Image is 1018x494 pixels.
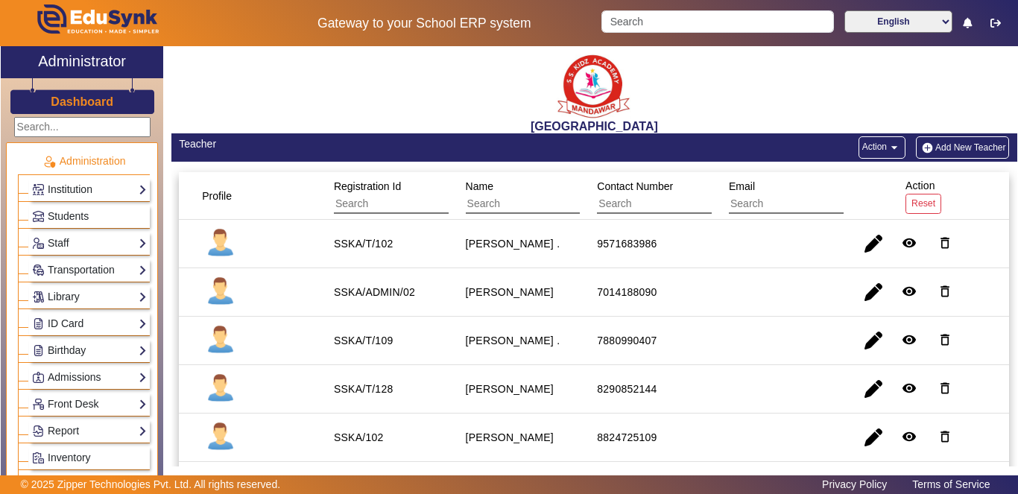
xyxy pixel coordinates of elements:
span: Profile [202,190,232,202]
h2: [GEOGRAPHIC_DATA] [171,119,1017,133]
input: Search [601,10,833,33]
mat-icon: remove_red_eye [902,284,917,299]
div: Action [900,172,946,219]
div: Name [461,173,618,219]
img: profile.png [202,273,239,311]
p: © 2025 Zipper Technologies Pvt. Ltd. All rights reserved. [21,477,281,493]
input: Search [334,194,467,214]
div: 9571683986 [597,236,657,251]
mat-icon: arrow_drop_down [887,140,902,155]
button: Reset [905,194,941,214]
a: Terms of Service [905,475,997,494]
mat-icon: remove_red_eye [902,235,917,250]
mat-icon: delete_outline [938,429,952,444]
staff-with-status: [PERSON_NAME] . [466,335,560,346]
a: Privacy Policy [815,475,894,494]
div: SSKA/T/109 [334,333,393,348]
img: Administration.png [42,155,56,168]
div: 8824725109 [597,430,657,445]
span: Name [466,180,493,192]
mat-icon: delete_outline [938,235,952,250]
a: Inventory [32,449,147,466]
img: profile.png [202,370,239,408]
img: add-new-student.png [920,142,935,154]
staff-with-status: [PERSON_NAME] [466,431,554,443]
div: Contact Number [592,173,749,219]
img: profile.png [202,419,239,456]
input: Search [597,194,730,214]
h5: Gateway to your School ERP system [263,16,587,31]
staff-with-status: [PERSON_NAME] . [466,238,560,250]
div: 7880990407 [597,333,657,348]
div: Registration Id [329,173,486,219]
mat-icon: remove_red_eye [902,429,917,444]
div: Profile [197,183,250,209]
p: Administration [18,153,150,169]
img: O09iu7wnZwgAAAABJRU5ErkJggg== [557,50,631,119]
mat-icon: delete_outline [938,284,952,299]
button: Action [859,136,905,159]
div: SSKA/ADMIN/02 [334,285,415,300]
img: profile.png [202,225,239,262]
a: Administrator [1,46,163,78]
span: Students [48,210,89,222]
input: Search... [14,117,151,137]
staff-with-status: [PERSON_NAME] [466,383,554,395]
div: 8290852144 [597,381,657,396]
span: Contact Number [597,180,673,192]
mat-icon: delete_outline [938,332,952,347]
h2: Administrator [38,52,126,70]
div: SSKA/T/128 [334,381,393,396]
h3: Dashboard [51,95,113,109]
mat-icon: remove_red_eye [902,332,917,347]
mat-icon: delete_outline [938,381,952,396]
input: Search [466,194,599,214]
span: Email [729,180,755,192]
div: Email [724,173,881,219]
div: SSKA/T/102 [334,236,393,251]
span: Inventory [48,452,91,463]
a: Dashboard [50,94,114,110]
img: Inventory.png [33,452,44,463]
staff-with-status: [PERSON_NAME] [466,286,554,298]
input: Search [729,194,862,214]
div: Teacher [179,136,587,152]
span: Registration Id [334,180,401,192]
img: Students.png [33,211,44,222]
div: SSKA/102 [334,430,384,445]
a: Students [32,208,147,225]
img: profile.png [202,322,239,359]
button: Add New Teacher [916,136,1010,159]
div: 7014188090 [597,285,657,300]
mat-icon: remove_red_eye [902,381,917,396]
